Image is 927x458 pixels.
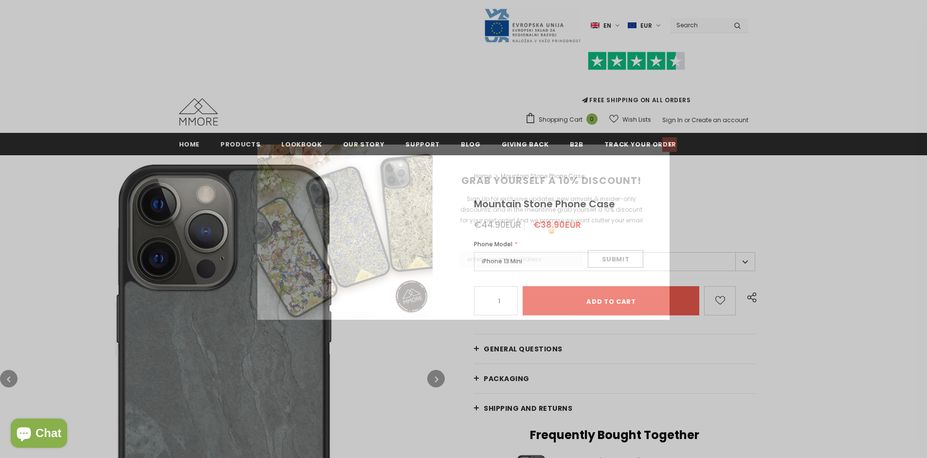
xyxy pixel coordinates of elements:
span: Sign Up for exclusive updates, new arrivals & insider-only discounts, and in the meantime grab yo... [460,195,643,235]
inbox-online-store-chat: Shopify online store chat [8,419,70,450]
a: Close [662,137,677,152]
input: Email Address [459,250,583,268]
span: GRAB YOURSELF A 10% DISCOUNT! [461,174,641,187]
input: Submit [588,250,643,268]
